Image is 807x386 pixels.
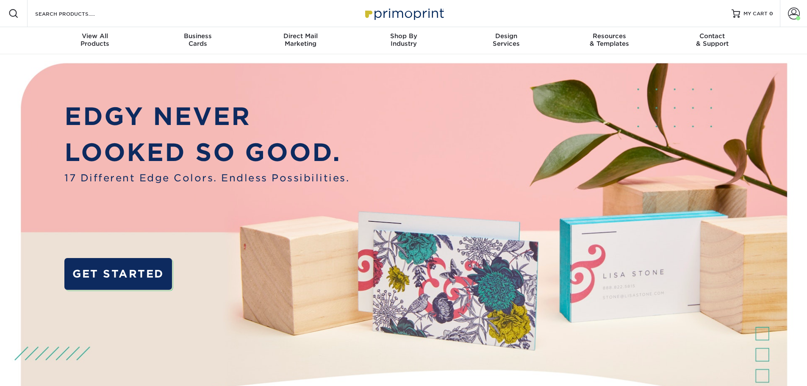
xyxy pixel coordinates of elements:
span: Contact [661,32,764,40]
input: SEARCH PRODUCTS..... [34,8,117,19]
a: Resources& Templates [558,27,661,54]
span: Shop By [352,32,455,40]
span: Resources [558,32,661,40]
span: 17 Different Edge Colors. Endless Possibilities. [64,171,349,185]
div: Products [44,32,147,47]
div: & Templates [558,32,661,47]
p: EDGY NEVER [64,98,349,135]
img: Primoprint [361,4,446,22]
span: MY CART [743,10,768,17]
span: Design [455,32,558,40]
div: Services [455,32,558,47]
div: Marketing [249,32,352,47]
p: LOOKED SO GOOD. [64,134,349,171]
span: View All [44,32,147,40]
a: BusinessCards [146,27,249,54]
a: DesignServices [455,27,558,54]
a: Direct MailMarketing [249,27,352,54]
span: 0 [769,11,773,17]
div: Cards [146,32,249,47]
a: GET STARTED [64,258,172,290]
div: & Support [661,32,764,47]
a: View AllProducts [44,27,147,54]
a: Shop ByIndustry [352,27,455,54]
a: Contact& Support [661,27,764,54]
span: Business [146,32,249,40]
span: Direct Mail [249,32,352,40]
div: Industry [352,32,455,47]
